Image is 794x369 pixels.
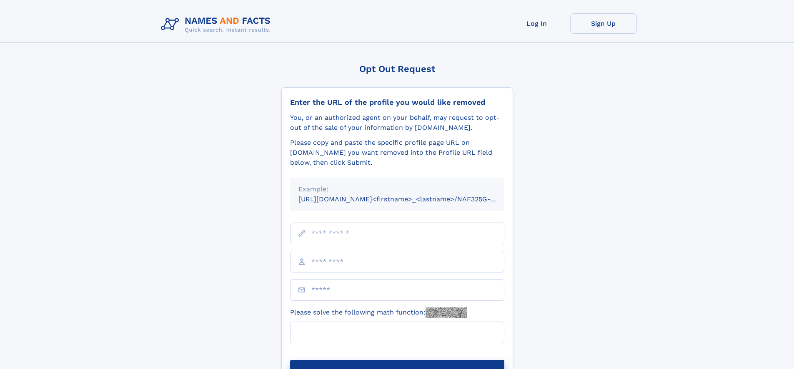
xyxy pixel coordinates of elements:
[290,138,504,168] div: Please copy and paste the specific profile page URL on [DOMAIN_NAME] you want removed into the Pr...
[570,13,637,34] a: Sign Up
[290,307,467,318] label: Please solve the following math function:
[290,113,504,133] div: You, or an authorized agent on your behalf, may request to opt-out of the sale of your informatio...
[281,64,513,74] div: Opt Out Request
[503,13,570,34] a: Log In
[298,195,520,203] small: [URL][DOMAIN_NAME]<firstname>_<lastname>/NAF325G-xxxxxxxx
[158,13,278,36] img: Logo Names and Facts
[298,184,496,194] div: Example:
[290,98,504,107] div: Enter the URL of the profile you would like removed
